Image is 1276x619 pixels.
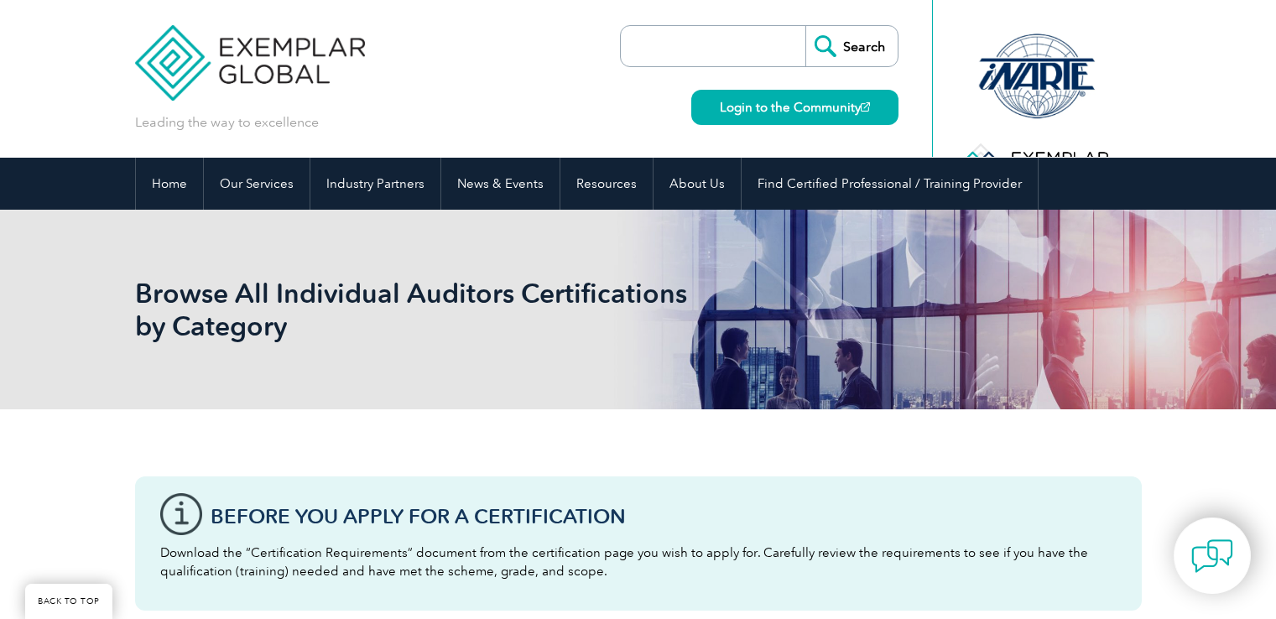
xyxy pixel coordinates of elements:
[691,90,898,125] a: Login to the Community
[310,158,440,210] a: Industry Partners
[135,113,319,132] p: Leading the way to excellence
[25,584,112,619] a: BACK TO TOP
[861,102,870,112] img: open_square.png
[1191,535,1233,577] img: contact-chat.png
[135,277,779,342] h1: Browse All Individual Auditors Certifications by Category
[204,158,310,210] a: Our Services
[160,544,1117,580] p: Download the “Certification Requirements” document from the certification page you wish to apply ...
[211,506,1117,527] h3: Before You Apply For a Certification
[560,158,653,210] a: Resources
[742,158,1038,210] a: Find Certified Professional / Training Provider
[654,158,741,210] a: About Us
[805,26,898,66] input: Search
[441,158,560,210] a: News & Events
[136,158,203,210] a: Home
